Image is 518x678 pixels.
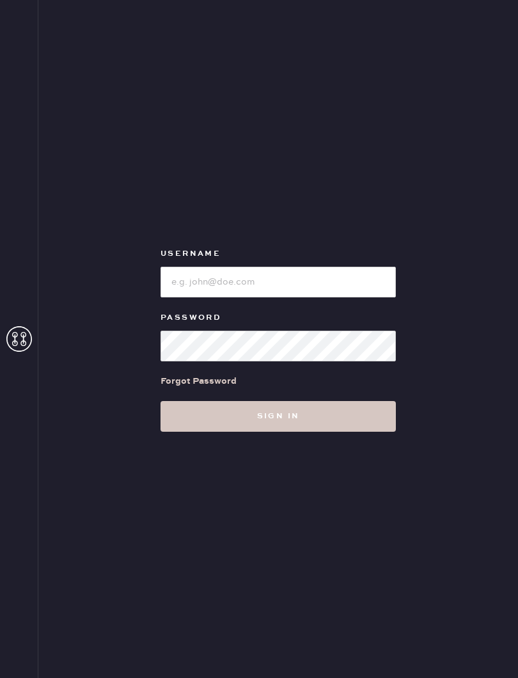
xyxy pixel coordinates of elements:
a: Forgot Password [161,361,237,401]
label: Password [161,310,396,326]
button: Sign in [161,401,396,432]
label: Username [161,246,396,262]
input: e.g. john@doe.com [161,267,396,297]
div: Forgot Password [161,374,237,388]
